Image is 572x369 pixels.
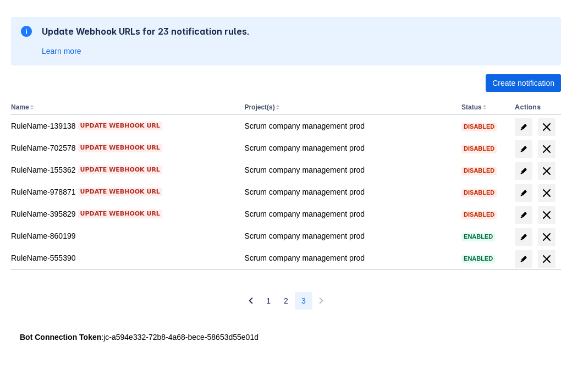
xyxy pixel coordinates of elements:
[244,252,453,263] div: Scrum company management prod
[540,142,553,156] span: delete
[312,292,330,310] button: Next
[244,120,453,131] div: Scrum company management prod
[301,292,306,310] span: 3
[461,146,497,152] span: Disabled
[244,186,453,197] div: Scrum company management prod
[11,186,235,197] div: RuleName-978871
[540,186,553,200] span: delete
[519,233,528,241] span: edit
[80,144,160,152] span: Update webhook URL
[260,292,277,310] button: Page 1
[11,142,235,153] div: RuleName-702578
[284,292,288,310] span: 2
[80,188,160,196] span: Update webhook URL
[11,103,29,111] button: Name
[20,25,33,38] span: information
[11,120,235,131] div: RuleName-139138
[295,292,312,310] button: Page 3
[486,74,561,92] button: Create notification
[540,252,553,266] span: delete
[11,164,235,175] div: RuleName-155362
[510,101,561,115] th: Actions
[540,208,553,222] span: delete
[540,120,553,134] span: delete
[519,255,528,263] span: edit
[244,164,453,175] div: Scrum company management prod
[11,208,235,219] div: RuleName-395829
[519,145,528,153] span: edit
[244,208,453,219] div: Scrum company management prod
[519,189,528,197] span: edit
[540,230,553,244] span: delete
[20,332,552,343] div: : jc-a594e332-72b8-4a68-bece-58653d55e01d
[519,123,528,131] span: edit
[266,292,271,310] span: 1
[80,210,160,218] span: Update webhook URL
[461,256,495,262] span: Enabled
[242,292,329,310] nav: Pagination
[242,292,260,310] button: Previous
[80,166,160,174] span: Update webhook URL
[461,168,497,174] span: Disabled
[244,103,274,111] button: Project(s)
[42,26,250,37] h2: Update Webhook URLs for 23 notification rules.
[80,122,160,130] span: Update webhook URL
[519,211,528,219] span: edit
[11,252,235,263] div: RuleName-555390
[461,190,497,196] span: Disabled
[540,164,553,178] span: delete
[42,46,81,57] a: Learn more
[461,124,497,130] span: Disabled
[244,230,453,241] div: Scrum company management prod
[244,142,453,153] div: Scrum company management prod
[519,167,528,175] span: edit
[461,234,495,240] span: Enabled
[277,292,295,310] button: Page 2
[461,212,497,218] span: Disabled
[461,103,482,111] button: Status
[492,74,554,92] span: Create notification
[11,230,235,241] div: RuleName-860199
[20,333,101,342] strong: Bot Connection Token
